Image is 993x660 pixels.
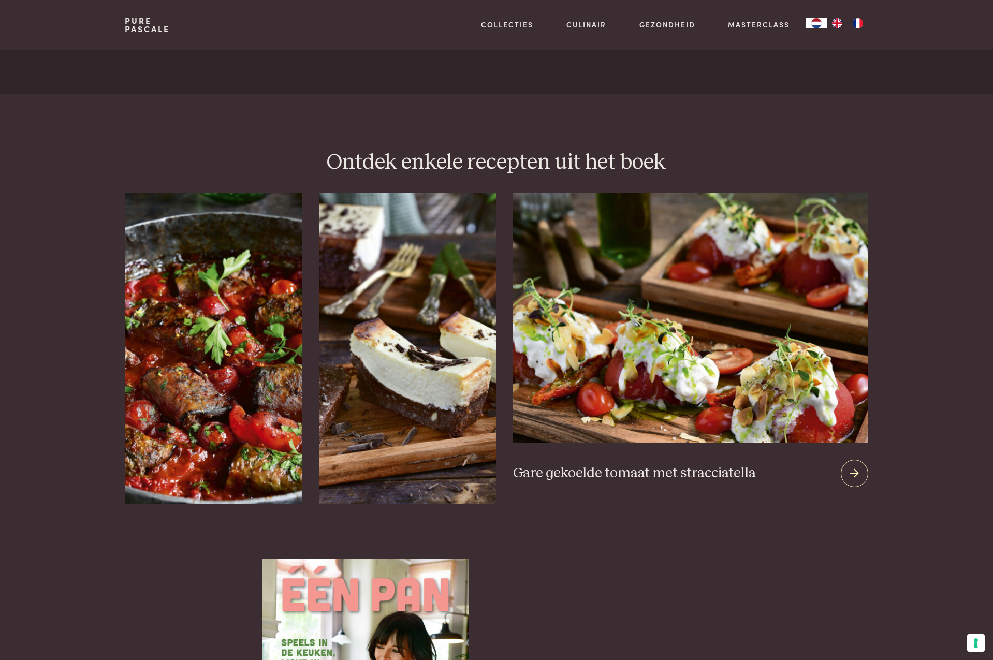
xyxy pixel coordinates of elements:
h2: Ontdek enkele recepten uit het boek [125,149,868,177]
a: EN [827,18,848,28]
a: Gezondheid [639,19,695,30]
aside: Language selected: Nederlands [806,18,868,28]
img: Aubergine-gehaktrolletjes in tomatensaus [125,193,302,504]
img: Gare gekoelde tomaat met stracciatella [513,193,868,443]
h3: Gare gekoelde tomaat met stracciatella [513,464,756,482]
button: Uw voorkeuren voor toestemming voor trackingtechnologieën [967,634,985,652]
img: Brownie-cheesecake [319,193,496,504]
a: PurePascale [125,17,170,33]
div: Language [806,18,827,28]
a: Gare gekoelde tomaat met stracciatella Gare gekoelde tomaat met stracciatella [513,193,868,504]
a: FR [848,18,868,28]
a: NL [806,18,827,28]
a: Culinair [566,19,606,30]
ul: Language list [827,18,868,28]
a: Collecties [481,19,533,30]
a: Masterclass [728,19,790,30]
